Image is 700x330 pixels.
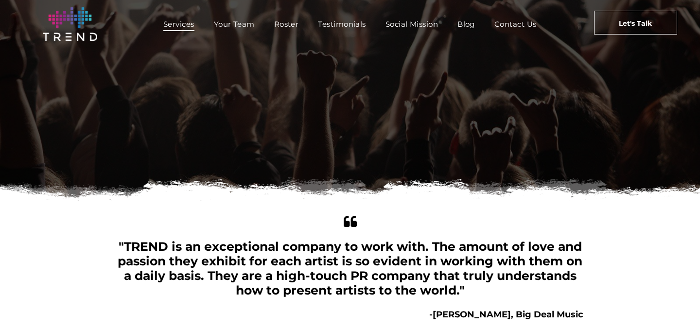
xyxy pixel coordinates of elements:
a: Contact Us [485,17,546,31]
a: Services [154,17,204,31]
a: Social Mission [376,17,448,31]
img: logo [43,7,97,41]
a: Blog [448,17,485,31]
a: Your Team [204,17,264,31]
span: "TREND is an exceptional company to work with. The amount of love and passion they exhibit for ea... [118,239,582,297]
span: Let's Talk [619,11,652,35]
a: Roster [264,17,309,31]
a: Testimonials [308,17,375,31]
b: -[PERSON_NAME], Big Deal Music [429,309,583,320]
a: Let's Talk [594,11,677,35]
